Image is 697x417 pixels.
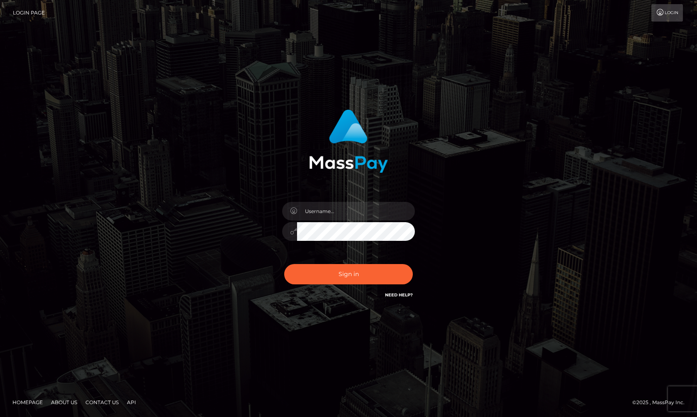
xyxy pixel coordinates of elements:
[297,202,415,221] input: Username...
[9,396,46,409] a: Homepage
[82,396,122,409] a: Contact Us
[284,264,413,284] button: Sign in
[13,4,45,22] a: Login Page
[124,396,139,409] a: API
[309,109,388,173] img: MassPay Login
[651,4,683,22] a: Login
[385,292,413,298] a: Need Help?
[632,398,691,407] div: © 2025 , MassPay Inc.
[48,396,80,409] a: About Us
